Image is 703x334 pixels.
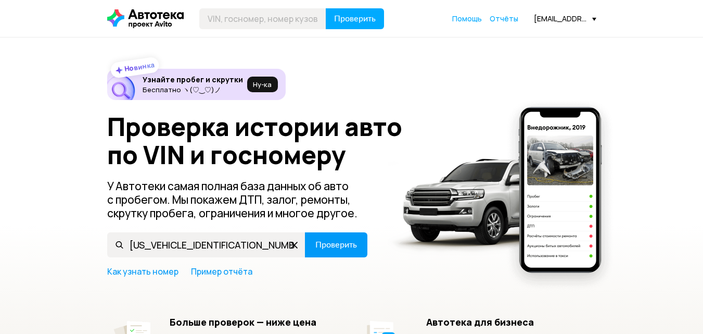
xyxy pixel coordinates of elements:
h6: Узнайте пробег и скрутки [143,75,243,84]
span: Проверить [315,241,357,249]
span: Ну‑ка [253,80,272,89]
button: Проверить [305,232,367,257]
a: Пример отчёта [191,266,252,277]
span: Отчёты [490,14,518,23]
span: Помощь [452,14,482,23]
h1: Проверка истории авто по VIN и госномеру [107,113,418,169]
a: Отчёты [490,14,518,24]
span: Проверить [334,15,376,23]
h5: Больше проверок — ниже цена [170,316,340,328]
button: Проверить [326,8,384,29]
p: У Автотеки самая полная база данных об авто с пробегом. Мы покажем ДТП, залог, ремонты, скрутку п... [107,179,368,220]
h5: Автотека для бизнеса [426,316,596,328]
input: VIN, госномер, номер кузова [199,8,326,29]
a: Как узнать номер [107,266,178,277]
input: VIN, госномер, номер кузова [107,232,305,257]
a: Помощь [452,14,482,24]
strong: Новинка [123,60,155,73]
p: Бесплатно ヽ(♡‿♡)ノ [143,85,243,94]
div: [EMAIL_ADDRESS][DOMAIN_NAME] [534,14,596,23]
